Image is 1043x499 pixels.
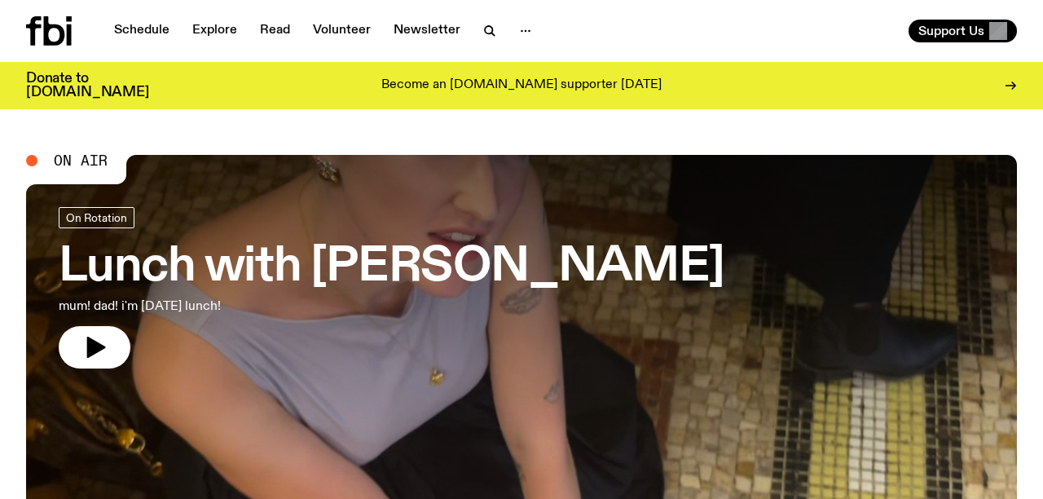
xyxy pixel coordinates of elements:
button: Support Us [909,20,1017,42]
p: mum! dad! i'm [DATE] lunch! [59,297,476,316]
span: On Air [54,153,108,168]
span: On Rotation [66,211,127,223]
a: Explore [183,20,247,42]
h3: Donate to [DOMAIN_NAME] [26,72,149,99]
span: Support Us [918,24,984,38]
a: Lunch with [PERSON_NAME]mum! dad! i'm [DATE] lunch! [59,207,724,369]
a: Read [250,20,300,42]
a: Volunteer [303,20,381,42]
h3: Lunch with [PERSON_NAME] [59,245,724,290]
a: On Rotation [59,207,134,228]
a: Newsletter [384,20,470,42]
p: Become an [DOMAIN_NAME] supporter [DATE] [381,78,662,93]
a: Schedule [104,20,179,42]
